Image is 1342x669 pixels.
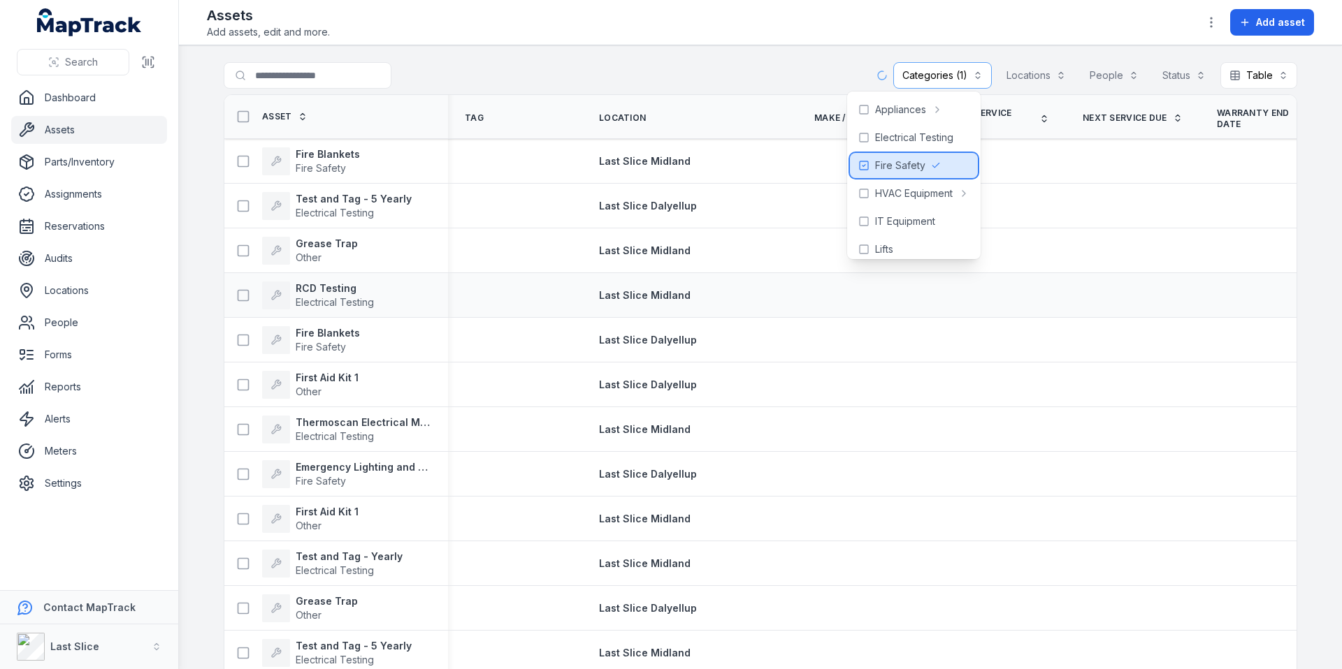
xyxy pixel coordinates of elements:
span: Last Slice Dalyellup [599,200,697,212]
a: People [11,309,167,337]
span: Add asset [1256,15,1305,29]
a: Assets [11,116,167,144]
a: Last service date [948,108,1049,130]
a: Settings [11,469,167,497]
span: Last Slice Midland [599,513,691,524]
span: Last Slice Midland [599,244,691,256]
a: Locations [11,277,167,304]
a: Last Slice Midland [599,557,691,571]
span: Lifts [875,242,893,256]
span: Last Slice Dalyellup [599,602,697,614]
a: Parts/Inventory [11,148,167,176]
strong: Emergency Lighting and Signage [296,460,431,474]
a: Grease TrapOther [262,237,358,265]
span: Next Service Due [1083,112,1167,124]
a: Last Slice Midland [599,244,691,258]
span: Other [296,251,322,263]
span: IT Equipment [875,214,935,228]
span: Tag [465,112,484,124]
strong: Contact MapTrack [43,601,136,613]
a: Last Slice Dalyellup [599,333,697,347]
a: Fire BlanketsFire Safety [262,326,360,354]
a: Test and Tag - 5 YearlyElectrical Testing [262,192,412,220]
a: Audits [11,244,167,272]
span: Last Slice Midland [599,647,691,659]
a: Last Slice Midland [599,422,691,436]
button: Add asset [1230,9,1314,36]
span: Last Slice Midland [599,423,691,435]
a: Alerts [11,405,167,433]
strong: First Aid Kit 1 [296,371,359,385]
strong: First Aid Kit 1 [296,505,359,519]
span: Other [296,520,322,531]
span: Other [296,385,322,397]
span: Last Slice Dalyellup [599,468,697,480]
a: Last Slice Midland [599,512,691,526]
strong: Test and Tag - 5 Yearly [296,192,412,206]
a: Last Slice Dalyellup [599,467,697,481]
span: Asset [262,111,292,122]
span: Make / Brand [814,112,880,124]
span: Fire Safety [296,162,346,174]
a: Fire BlanketsFire Safety [262,147,360,175]
a: Next Service Due [1083,112,1183,124]
span: Last Slice Dalyellup [599,378,697,390]
span: Other [296,609,322,621]
span: Electrical Testing [296,296,374,308]
span: Last service date [948,108,1034,130]
a: Meters [11,437,167,465]
a: Make / Brand [814,112,895,124]
a: Assignments [11,180,167,208]
span: Last Slice Dalyellup [599,334,697,346]
a: Last Slice Dalyellup [599,199,697,213]
span: Electrical Testing [296,207,374,219]
a: Grease TrapOther [262,594,358,622]
button: People [1081,62,1148,89]
a: Warranty End Date [1217,108,1318,130]
a: Dashboard [11,84,167,112]
span: Electrical Testing [875,131,953,145]
span: Fire Safety [296,475,346,487]
a: Reports [11,373,167,401]
a: Emergency Lighting and SignageFire Safety [262,460,431,488]
strong: RCD Testing [296,281,374,295]
span: Last Slice Midland [599,557,691,569]
strong: Test and Tag - 5 Yearly [296,639,412,653]
button: Table [1220,62,1297,89]
strong: Grease Trap [296,594,358,608]
strong: Fire Blankets [296,326,360,340]
span: Fire Safety [875,159,925,172]
a: Last Slice Dalyellup [599,601,697,615]
span: Last Slice Midland [599,289,691,301]
a: Last Slice Dalyellup [599,378,697,392]
a: Last Slice Midland [599,154,691,168]
a: Forms [11,341,167,369]
span: Electrical Testing [296,430,374,442]
span: Electrical Testing [296,564,374,576]
strong: Grease Trap [296,237,358,251]
strong: Last Slice [50,640,99,652]
a: First Aid Kit 1Other [262,371,359,399]
span: Last Slice Midland [599,155,691,167]
a: MapTrack [37,8,142,36]
span: Add assets, edit and more. [207,25,330,39]
a: Thermoscan Electrical Meter BoardsElectrical Testing [262,416,431,443]
strong: Thermoscan Electrical Meter Boards [296,416,431,429]
button: Status [1153,62,1215,89]
span: Warranty End Date [1217,108,1302,130]
span: HVAC Equipment [875,186,953,200]
a: Test and Tag - 5 YearlyElectrical Testing [262,639,412,667]
a: RCD TestingElectrical Testing [262,281,374,309]
span: Appliances [875,103,926,117]
span: Fire Safety [296,341,346,353]
a: Reservations [11,212,167,240]
span: Search [65,55,98,69]
h2: Assets [207,6,330,25]
a: Asset [262,111,308,122]
strong: Fire Blankets [296,147,360,161]
a: Last Slice Midland [599,646,691,660]
button: Search [17,49,129,75]
a: Test and Tag - YearlyElectrical Testing [262,550,403,578]
strong: Test and Tag - Yearly [296,550,403,564]
a: Last Slice Midland [599,288,691,302]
